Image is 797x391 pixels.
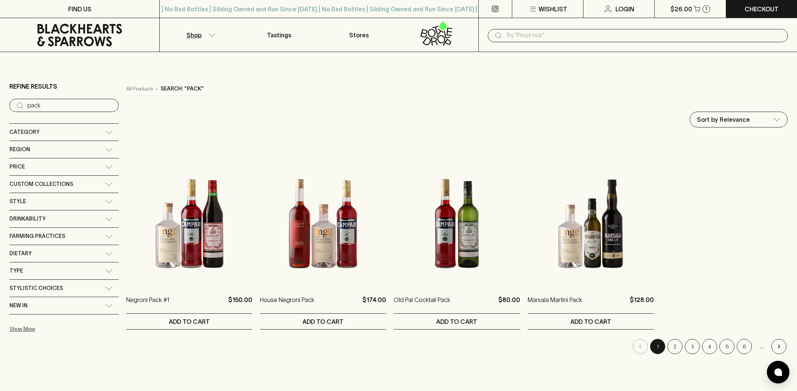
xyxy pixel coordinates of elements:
button: Show More [9,321,108,337]
span: Drinkability [9,214,46,224]
p: $26.00 [670,5,692,14]
p: $128.00 [630,295,654,313]
p: ADD TO CART [436,317,477,326]
span: Region [9,145,30,154]
div: Stylistic Choices [9,280,119,297]
div: New In [9,297,119,314]
button: ADD TO CART [126,314,252,329]
input: Try “Pinot noir” [27,100,113,112]
p: Shop [186,31,202,40]
a: Tastings [240,18,319,52]
p: FIND US [68,5,92,14]
img: Old Pal Cocktail Pack [394,152,520,284]
div: Category [9,124,119,141]
nav: pagination navigation [126,339,788,354]
p: Tastings [267,31,291,40]
a: Stores [319,18,398,52]
p: Search: "pack" [160,85,204,93]
button: page 1 [650,339,665,354]
p: Sort by Relevance [697,115,750,124]
div: Drinkability [9,210,119,227]
a: All Products [126,85,153,93]
button: ADD TO CART [260,314,386,329]
span: New In [9,301,27,310]
p: Checkout [745,5,779,14]
p: $150.00 [228,295,252,313]
button: Go to page 6 [737,339,752,354]
p: ADD TO CART [302,317,344,326]
button: Go to page 4 [702,339,717,354]
p: 1 [705,7,707,11]
span: Type [9,266,23,276]
div: Sort by Relevance [690,112,787,127]
p: Stores [349,31,369,40]
input: Try "Pinot noir" [506,29,782,41]
span: Stylistic Choices [9,284,63,293]
img: bubble-icon [774,368,782,376]
img: Marsala Martini Pack [528,152,654,284]
button: Shop [160,18,239,52]
img: Negroni Pack #1 [126,152,252,284]
img: House Negroni Pack [260,152,386,284]
span: Farming Practices [9,232,65,241]
button: Go to page 3 [685,339,700,354]
span: Category [9,127,40,137]
button: ADD TO CART [394,314,520,329]
div: Type [9,262,119,279]
span: Style [9,197,26,206]
a: Old Pal Cocktail Pack [394,295,450,313]
div: Style [9,193,119,210]
p: $174.00 [362,295,386,313]
div: Price [9,158,119,175]
p: ADD TO CART [570,317,611,326]
p: › [156,85,157,93]
div: Dietary [9,245,119,262]
p: ADD TO CART [169,317,210,326]
p: Login [615,5,634,14]
span: Dietary [9,249,32,258]
button: Go to page 5 [719,339,734,354]
span: Price [9,162,25,172]
p: Refine Results [9,82,57,91]
a: Marsala Martini Pack [528,295,582,313]
button: Go to next page [771,339,786,354]
a: Negroni Pack #1 [126,295,169,313]
span: Custom Collections [9,179,73,189]
button: ADD TO CART [528,314,654,329]
div: Region [9,141,119,158]
p: $80.00 [498,295,520,313]
a: House Negroni Pack [260,295,315,313]
button: Go to page 2 [667,339,682,354]
div: … [754,339,769,354]
div: Custom Collections [9,176,119,193]
p: Wishlist [539,5,567,14]
div: Farming Practices [9,228,119,245]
